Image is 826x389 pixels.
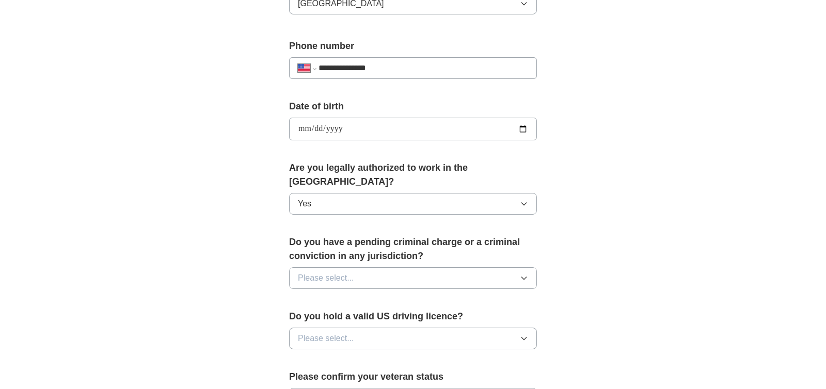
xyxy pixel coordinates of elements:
button: Please select... [289,328,537,349]
label: Are you legally authorized to work in the [GEOGRAPHIC_DATA]? [289,161,537,189]
label: Phone number [289,39,537,53]
label: Do you have a pending criminal charge or a criminal conviction in any jurisdiction? [289,235,537,263]
span: Please select... [298,332,354,345]
button: Please select... [289,267,537,289]
button: Yes [289,193,537,215]
label: Do you hold a valid US driving licence? [289,310,537,323]
span: Please select... [298,272,354,284]
span: Yes [298,198,311,210]
label: Date of birth [289,100,537,114]
label: Please confirm your veteran status [289,370,537,384]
